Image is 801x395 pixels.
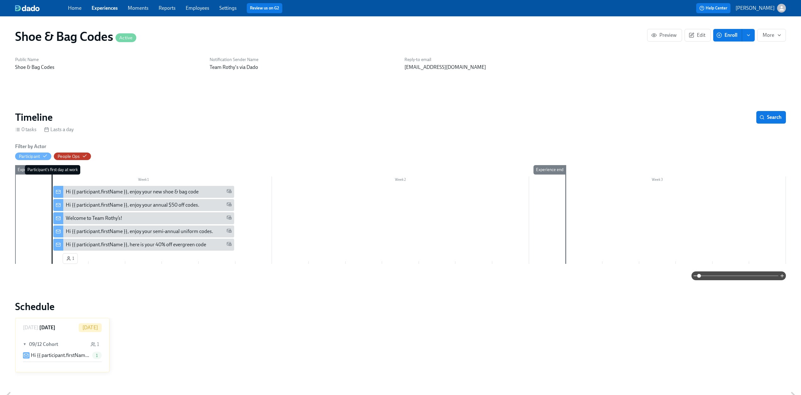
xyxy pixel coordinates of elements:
div: Hi {{ participant.firstName }}, enjoy your semi-annual uniform codes. [53,225,234,237]
a: Moments [128,5,149,11]
div: Hi {{ participant.firstName }}, enjoy your new shoe & bag code [66,188,199,195]
a: Employees [186,5,209,11]
div: Experience start [15,165,49,175]
div: Week 2 [272,176,529,185]
div: Week 1 [15,176,272,185]
div: Hi {{ participant.firstName }}, here is your 40% off evergreen code [66,241,206,248]
div: 0 tasks [15,126,37,133]
div: 1 [91,341,99,348]
h6: 09/12 Cohort [29,341,58,348]
button: Preview [647,29,682,42]
span: Enroll [718,32,737,38]
h6: Public Name [15,57,202,63]
div: Hi {{ participant.firstName }}, enjoy your annual $50 off codes. [66,202,199,209]
div: Lasts a day [44,126,74,133]
span: 1 [92,353,102,358]
h6: Reply-to email [404,57,591,63]
p: Hi {{ participant.firstName }}, enjoy your annual $50 off codes. [31,352,90,359]
div: Hi {{ participant.firstName }}, enjoy your new shoe & bag code [53,186,234,198]
a: Experiences [92,5,118,11]
button: Help Center [696,3,730,13]
a: Settings [219,5,237,11]
a: Reports [159,5,176,11]
a: dado [15,5,68,11]
div: Welcome to Team Rothy’s! [66,215,122,222]
button: People Ops [54,153,91,160]
button: enroll [742,29,755,42]
span: Work Email [227,215,232,222]
div: Hi {{ participant.firstName }}, here is your 40% off evergreen code [53,239,234,251]
span: Preview [652,32,677,38]
div: Hide People Ops [58,153,80,159]
button: Search [756,111,786,124]
span: Work Email [227,202,232,209]
p: [PERSON_NAME] [736,5,775,12]
div: Participant's first day at work [25,165,80,175]
span: Search [761,114,781,120]
button: Participant [15,153,51,160]
div: Week 3 [529,176,786,185]
span: Help Center [699,5,727,11]
button: [PERSON_NAME] [736,4,786,13]
p: Shoe & Bag Codes [15,64,202,71]
p: [EMAIL_ADDRESS][DOMAIN_NAME] [404,64,591,71]
div: Welcome to Team Rothy’s! [53,212,234,224]
a: Home [68,5,82,11]
p: [DATE] [23,324,38,331]
button: Enroll [713,29,742,42]
h6: Notification Sender Name [210,57,397,63]
h2: Schedule [15,300,786,313]
button: More [757,29,786,42]
span: Work Email [227,241,232,248]
h6: Filter by Actor [15,143,46,150]
a: Review us on G2 [250,5,279,11]
span: Work Email [227,228,232,235]
p: Team Rothy's via Dado [210,64,397,71]
button: Review us on G2 [247,3,282,13]
span: Work Email [227,188,232,196]
h1: Shoe & Bag Codes [15,29,136,44]
h6: [DATE] [39,324,55,331]
div: Experience end [533,165,566,175]
button: Edit [685,29,711,42]
div: Hi {{ participant.firstName }}, enjoy your annual $50 off codes. [53,199,234,211]
h2: Timeline [15,111,53,124]
div: Hi {{ participant.firstName }}, enjoy your semi-annual uniform codes. [66,228,213,235]
div: Hide Participant [19,153,40,159]
img: dado [15,5,40,11]
span: More [763,32,781,38]
span: Active [116,36,136,40]
span: ▼ [23,341,27,348]
p: [DATE] [82,324,98,331]
span: Edit [690,32,705,38]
